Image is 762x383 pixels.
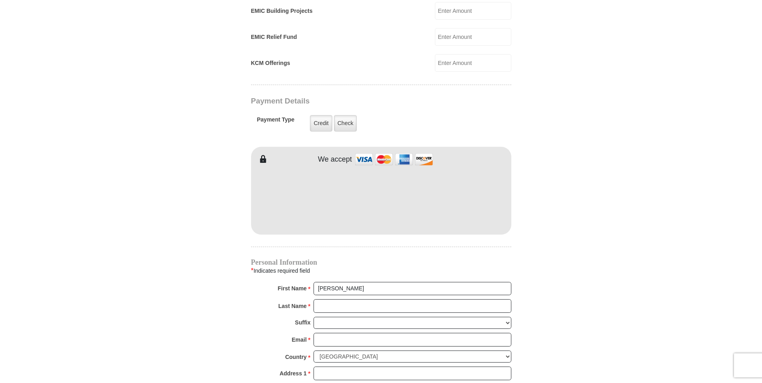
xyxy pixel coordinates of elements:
[334,115,357,132] label: Check
[251,33,297,41] label: EMIC Relief Fund
[310,115,332,132] label: Credit
[435,2,511,20] input: Enter Amount
[285,351,307,363] strong: Country
[251,59,290,67] label: KCM Offerings
[251,97,455,106] h3: Payment Details
[295,317,311,328] strong: Suffix
[435,28,511,46] input: Enter Amount
[318,155,352,164] h4: We accept
[278,283,307,294] strong: First Name
[257,116,295,127] h5: Payment Type
[251,7,313,15] label: EMIC Building Projects
[435,54,511,72] input: Enter Amount
[251,259,511,265] h4: Personal Information
[251,265,511,276] div: Indicates required field
[292,334,307,345] strong: Email
[278,300,307,312] strong: Last Name
[279,368,307,379] strong: Address 1
[354,151,434,168] img: credit cards accepted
